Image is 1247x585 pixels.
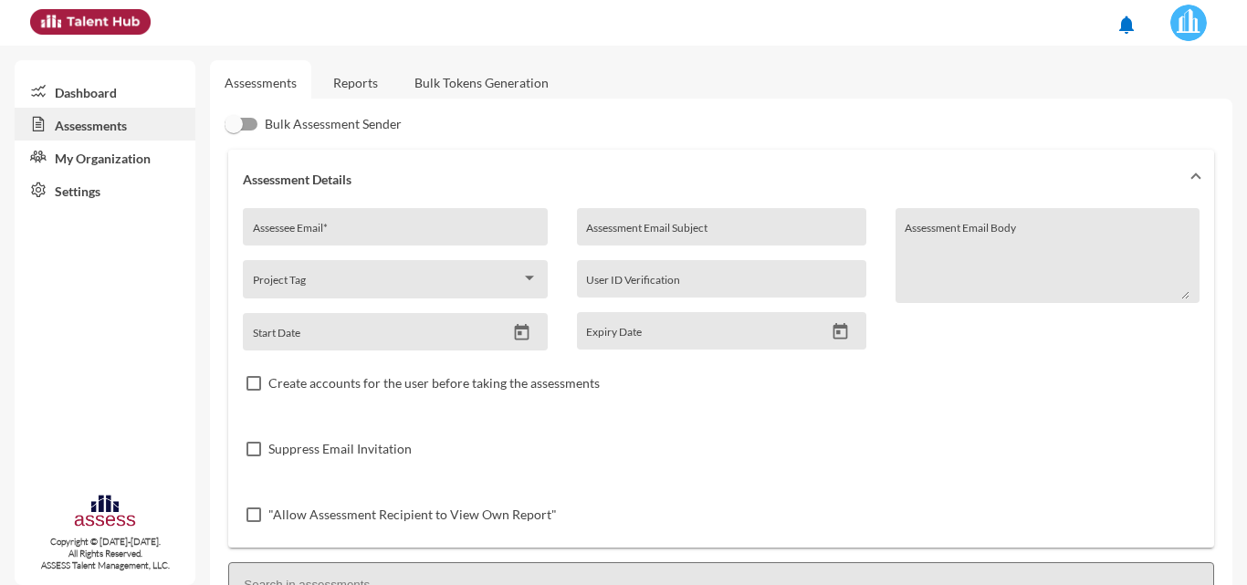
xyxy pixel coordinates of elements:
[15,108,195,141] a: Assessments
[243,172,1178,187] mat-panel-title: Assessment Details
[268,438,412,460] span: Suppress Email Invitation
[1116,14,1137,36] mat-icon: notifications
[400,60,563,105] a: Bulk Tokens Generation
[506,323,538,342] button: Open calendar
[268,372,600,394] span: Create accounts for the user before taking the assessments
[15,75,195,108] a: Dashboard
[15,173,195,206] a: Settings
[225,75,297,90] a: Assessments
[265,113,402,135] span: Bulk Assessment Sender
[228,208,1214,548] div: Assessment Details
[15,141,195,173] a: My Organization
[15,536,195,571] p: Copyright © [DATE]-[DATE]. All Rights Reserved. ASSESS Talent Management, LLC.
[319,60,393,105] a: Reports
[824,322,856,341] button: Open calendar
[268,504,557,526] span: "Allow Assessment Recipient to View Own Report"
[228,150,1214,208] mat-expansion-panel-header: Assessment Details
[73,493,136,532] img: assesscompany-logo.png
